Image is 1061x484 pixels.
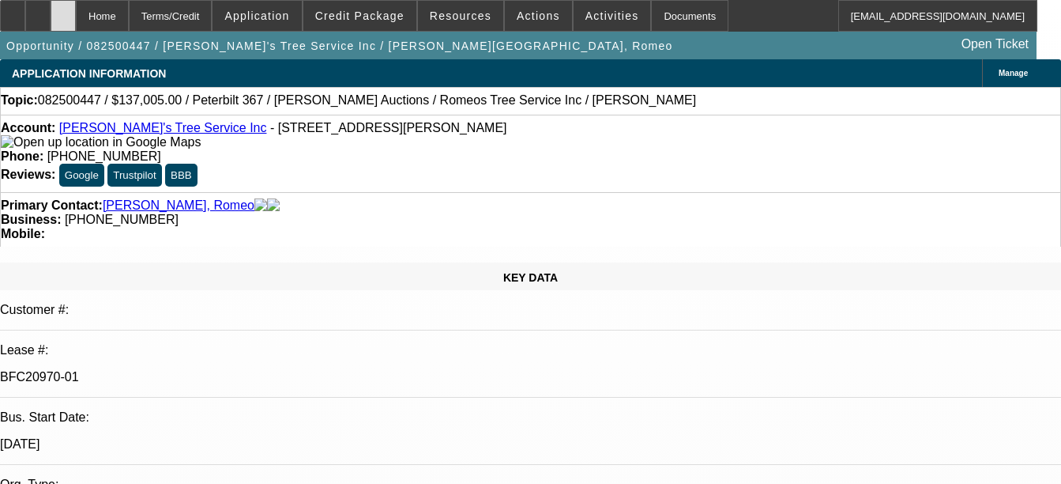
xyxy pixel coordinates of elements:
strong: Topic: [1,93,38,108]
a: Open Ticket [955,31,1035,58]
button: Credit Package [303,1,416,31]
button: BBB [165,164,198,187]
strong: Mobile: [1,227,45,240]
button: Application [213,1,301,31]
span: [PHONE_NUMBER] [47,149,161,163]
button: Resources [418,1,503,31]
img: linkedin-icon.png [267,199,280,213]
strong: Phone: [1,149,43,163]
a: View Google Maps [1,135,201,149]
span: 082500447 / $137,005.00 / Peterbilt 367 / [PERSON_NAME] Auctions / Romeos Tree Service Inc / [PER... [38,93,696,108]
span: Opportunity / 082500447 / [PERSON_NAME]'s Tree Service Inc / [PERSON_NAME][GEOGRAPHIC_DATA], Romeo [6,40,673,52]
a: [PERSON_NAME]'s Tree Service Inc [59,121,267,134]
strong: Primary Contact: [1,199,103,213]
strong: Account: [1,121,55,134]
span: Application [224,9,289,22]
span: [PHONE_NUMBER] [65,213,179,226]
strong: Business: [1,213,61,226]
span: - [STREET_ADDRESS][PERSON_NAME] [270,121,507,134]
span: KEY DATA [503,271,558,284]
span: Resources [430,9,491,22]
img: Open up location in Google Maps [1,135,201,149]
a: [PERSON_NAME], Romeo [103,199,254,213]
span: Actions [517,9,560,22]
button: Activities [574,1,651,31]
strong: Reviews: [1,168,55,181]
span: Activities [585,9,639,22]
button: Trustpilot [107,164,161,187]
span: APPLICATION INFORMATION [12,67,166,80]
img: facebook-icon.png [254,199,267,213]
button: Google [59,164,104,187]
span: Manage [999,69,1028,78]
span: Credit Package [315,9,404,22]
button: Actions [505,1,572,31]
